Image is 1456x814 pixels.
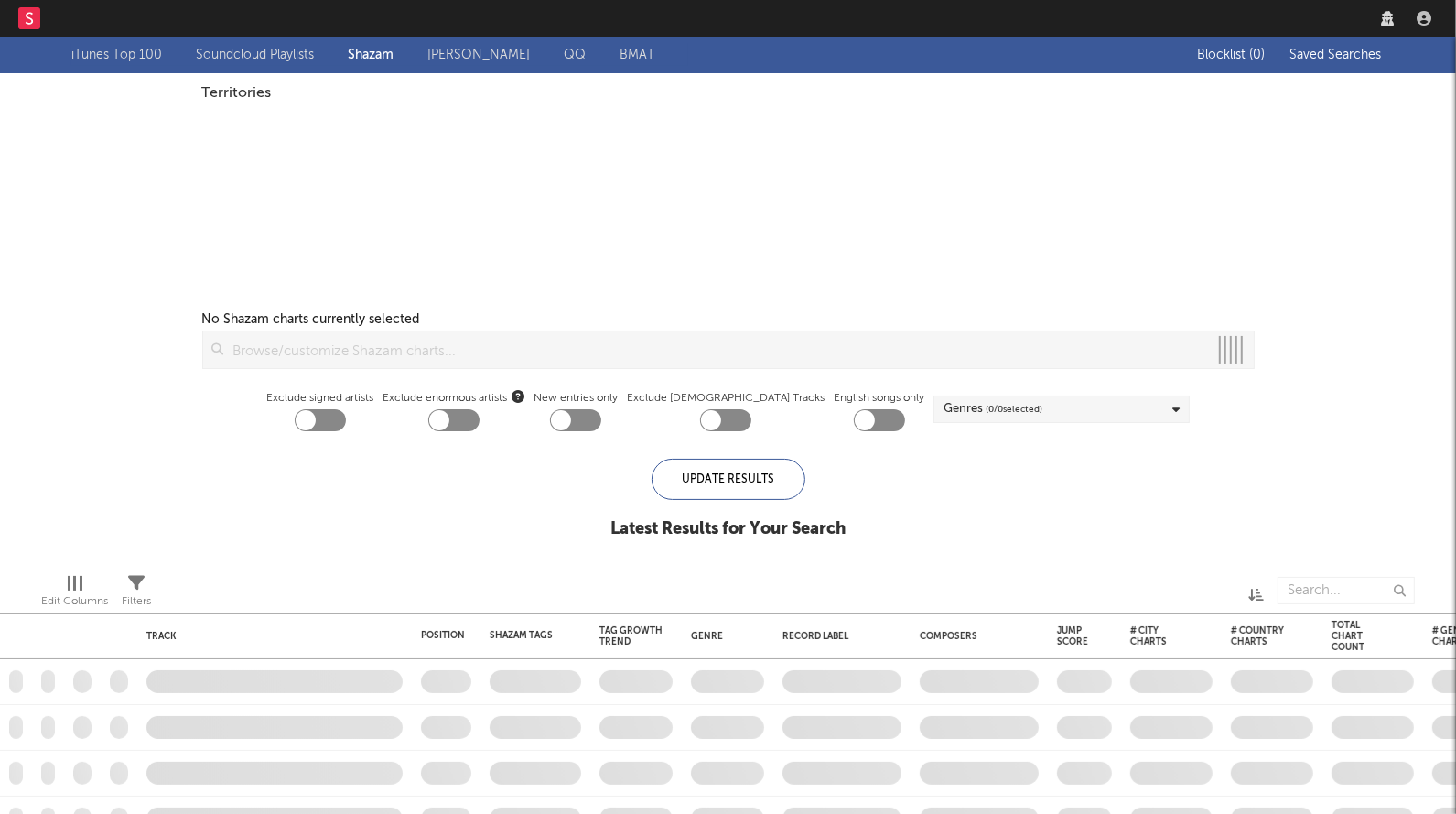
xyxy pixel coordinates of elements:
div: Filters [122,591,151,613]
div: Genre [691,631,755,642]
span: Blocklist [1197,49,1265,61]
div: Territories [202,82,1255,104]
div: Composers [920,631,1030,642]
div: # City Charts [1130,625,1185,647]
div: Jump Score [1057,625,1088,647]
div: No Shazam charts currently selected [202,309,420,331]
label: New entries only [534,387,618,409]
div: Edit Columns [41,591,108,613]
div: # Country Charts [1231,625,1286,647]
div: Track [146,631,394,642]
div: Latest Results for Your Search [610,518,846,540]
button: Exclude enormous artists [512,387,524,405]
a: QQ [564,44,586,66]
button: Saved Searches [1284,48,1385,62]
span: ( 0 ) [1249,49,1265,61]
a: Soundcloud Playlists [196,44,314,66]
input: Search... [1278,577,1415,604]
div: Position [421,630,465,641]
span: Exclude enormous artists [383,387,524,409]
input: Browse/customize Shazam charts... [224,331,1208,368]
div: Edit Columns [41,568,108,621]
a: [PERSON_NAME] [427,44,530,66]
label: Exclude signed artists [266,387,373,409]
div: Total Chart Count [1332,620,1386,653]
div: Tag Growth Trend [599,625,663,647]
label: Exclude [DEMOGRAPHIC_DATA] Tracks [627,387,825,409]
span: ( 0 / 0 selected) [986,398,1042,420]
div: Update Results [652,459,805,500]
div: Record Label [782,631,892,642]
div: Shazam Tags [490,630,554,641]
div: Filters [122,568,151,621]
div: Genres [944,398,1042,420]
a: iTunes Top 100 [71,44,162,66]
span: Saved Searches [1289,49,1385,61]
label: English songs only [834,387,924,409]
a: BMAT [620,44,654,66]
